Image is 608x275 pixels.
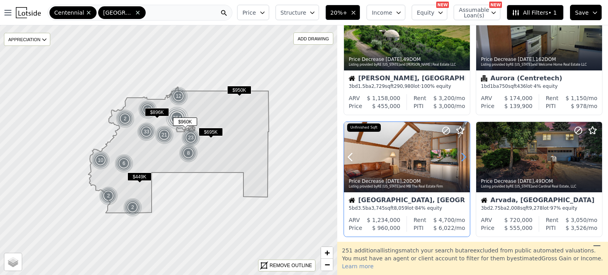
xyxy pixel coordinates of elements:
button: Price [237,5,269,20]
div: $960K [173,118,197,129]
span: [GEOGRAPHIC_DATA]-[GEOGRAPHIC_DATA]-[GEOGRAPHIC_DATA] [103,9,133,17]
div: Price [481,102,494,110]
img: House [481,197,487,203]
span: $ 3,200 [433,95,454,101]
span: 750 [499,83,508,89]
span: $ 3,000 [433,103,454,109]
div: /mo [559,94,597,102]
img: g1.png [137,122,156,141]
img: g5.png [165,106,189,130]
span: $ 3,050 [566,217,587,223]
div: PITI [546,102,556,110]
div: 33 [137,122,156,141]
img: g1.png [114,154,134,173]
span: $ 978 [571,103,587,109]
span: $ 555,000 [504,225,532,231]
img: g1.png [155,125,174,144]
span: $ 1,158,000 [367,95,401,101]
div: 364 [165,106,189,130]
button: Income [367,5,405,20]
img: Condominium [481,75,487,82]
a: Layers [4,253,22,271]
span: Price [242,9,256,17]
img: House [349,75,355,82]
div: Price Decrease , 49 DOM [481,178,598,184]
button: Structure [275,5,319,20]
div: $950K [227,86,251,97]
div: 3 bd 1.5 ba sqft lot · 100% equity [349,83,465,89]
div: 23 [181,128,200,147]
div: /mo [424,102,465,110]
span: Assumable Loan(s) [459,7,484,18]
div: APPRECIATION [4,33,50,46]
div: 21 [155,125,174,144]
div: Price Decrease , 20 DOM [349,178,466,184]
div: Listing provided by RE [US_STATE] and Cardinal Real Estate, LLC [481,184,598,189]
span: $449K [127,173,152,181]
span: 436 [517,83,526,89]
div: [PERSON_NAME], [GEOGRAPHIC_DATA] [349,75,465,83]
span: Equity [417,9,434,17]
img: g1.png [179,144,198,163]
span: $ 174,000 [504,95,532,101]
button: 20%+ [325,5,361,20]
div: /mo [426,216,465,224]
img: g1.png [91,151,110,170]
div: /mo [559,216,597,224]
span: $ 3,526 [566,225,587,231]
div: 5 bd 3.5 ba sqft lot · 84% equity [349,205,465,211]
div: ARV [481,94,492,102]
div: Listing provided by RE [US_STATE] and Welcome Home Real Estate LLC [481,63,598,67]
img: g1.png [99,186,118,205]
div: Rent [546,94,559,102]
div: ARV [349,216,360,224]
a: Price Decrease [DATE],20DOMListing provided byRE [US_STATE]and MB The Real Estate FirmUnfinished ... [344,121,469,237]
span: $ 720,000 [504,217,532,223]
div: ARV [349,94,360,102]
span: Centennial [54,9,84,17]
span: + [325,248,330,258]
a: Zoom in [321,247,333,259]
div: PITI [546,224,556,232]
div: /mo [424,224,465,232]
span: − [325,260,330,269]
div: 13 [138,100,157,119]
div: PITI [414,224,424,232]
span: 8,059 [394,205,407,211]
span: $ 455,000 [372,103,400,109]
a: Price Decrease [DATE],49DOMListing provided byRE [US_STATE]and Cardinal Real Estate, LLCHouseArva... [476,121,602,237]
div: 251 additional listing s match your search but are excluded from public automated valuations. You... [337,242,608,275]
div: Price [481,224,494,232]
span: $896K [145,108,169,116]
div: $896K [145,108,169,119]
span: $ 139,900 [504,103,532,109]
button: Assumable Loan(s) [454,5,500,20]
div: /mo [556,102,597,110]
div: Aurora (Centretech) [481,75,597,83]
div: 2 [123,198,142,217]
div: ADD DRAWING [294,33,333,44]
div: Rent [546,216,559,224]
div: 10 [91,151,110,170]
div: 8 [179,144,198,163]
div: $695K [199,128,223,139]
img: Lotside [16,7,41,18]
div: Unfinished Sqft [347,123,381,132]
span: 2,729 [371,83,385,89]
span: Structure [281,9,306,17]
div: Arvada, [GEOGRAPHIC_DATA] [481,197,597,205]
div: Rent [414,216,426,224]
span: 9,278 [529,205,543,211]
span: $ 6,022 [433,225,454,231]
span: $ 1,234,000 [367,217,401,223]
button: All Filters• 1 [507,5,563,20]
span: Save [575,9,589,17]
img: g1.png [123,198,142,217]
div: NEW [489,2,502,8]
img: g1.png [116,109,135,128]
div: /mo [426,94,465,102]
span: 20%+ [331,9,348,17]
span: $950K [227,86,251,94]
div: /mo [556,224,597,232]
span: All Filters • 1 [512,9,557,17]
